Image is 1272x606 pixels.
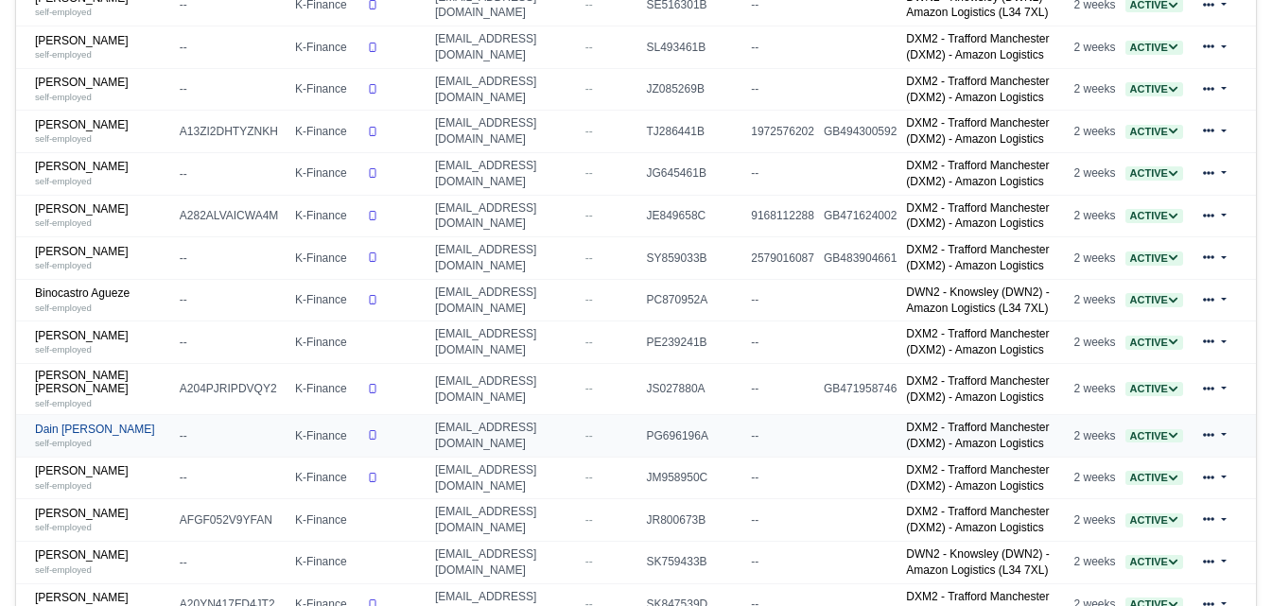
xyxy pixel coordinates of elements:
[290,321,362,364] td: K-Finance
[585,82,593,95] span: --
[1070,415,1121,458] td: 2 weeks
[906,32,1049,61] a: DXM2 - Trafford Manchester (DXM2) - Amazon Logistics
[642,279,747,321] td: PC870952A
[430,153,581,196] td: [EMAIL_ADDRESS][DOMAIN_NAME]
[1125,293,1183,307] span: Active
[1070,279,1121,321] td: 2 weeks
[35,480,92,491] small: self-employed
[1125,41,1183,55] span: Active
[906,327,1049,356] a: DXM2 - Trafford Manchester (DXM2) - Amazon Logistics
[585,513,593,527] span: --
[642,26,747,69] td: SL493461B
[430,541,581,583] td: [EMAIL_ADDRESS][DOMAIN_NAME]
[35,286,170,314] a: Binocastro Agueze self-employed
[585,429,593,442] span: --
[746,541,819,583] td: --
[1125,513,1183,528] span: Active
[35,369,170,409] a: [PERSON_NAME] [PERSON_NAME] self-employed
[1125,555,1183,569] span: Active
[1125,82,1183,95] a: Active
[290,68,362,111] td: K-Finance
[1125,429,1183,442] a: Active
[35,464,170,492] a: [PERSON_NAME] self-employed
[430,415,581,458] td: [EMAIL_ADDRESS][DOMAIN_NAME]
[35,507,170,534] a: [PERSON_NAME] self-employed
[906,505,1049,534] a: DXM2 - Trafford Manchester (DXM2) - Amazon Logistics
[1125,471,1183,484] a: Active
[1070,321,1121,364] td: 2 weeks
[35,176,92,186] small: self-employed
[35,160,170,187] a: [PERSON_NAME] self-employed
[35,49,92,60] small: self-employed
[1125,82,1183,96] span: Active
[746,457,819,499] td: --
[746,153,819,196] td: --
[430,321,581,364] td: [EMAIL_ADDRESS][DOMAIN_NAME]
[290,279,362,321] td: K-Finance
[35,423,170,450] a: Dain [PERSON_NAME] self-employed
[642,195,747,237] td: JE849658C
[746,111,819,153] td: 1972576202
[1125,429,1183,443] span: Active
[1125,382,1183,396] span: Active
[585,293,593,306] span: --
[175,279,290,321] td: --
[290,237,362,280] td: K-Finance
[819,237,901,280] td: GB483904661
[35,548,170,576] a: [PERSON_NAME] self-employed
[585,41,593,54] span: --
[35,329,170,356] a: [PERSON_NAME] self-employed
[290,499,362,542] td: K-Finance
[175,499,290,542] td: AFGF052V9YFAN
[430,457,581,499] td: [EMAIL_ADDRESS][DOMAIN_NAME]
[1125,555,1183,568] a: Active
[430,111,581,153] td: [EMAIL_ADDRESS][DOMAIN_NAME]
[1125,336,1183,349] a: Active
[430,364,581,415] td: [EMAIL_ADDRESS][DOMAIN_NAME]
[175,364,290,415] td: A204PJRIPDVQY2
[290,111,362,153] td: K-Finance
[1125,41,1183,54] a: Active
[1125,382,1183,395] a: Active
[35,7,92,17] small: self-employed
[642,68,747,111] td: JZ085269B
[175,457,290,499] td: --
[35,34,170,61] a: [PERSON_NAME] self-employed
[906,374,1049,404] a: DXM2 - Trafford Manchester (DXM2) - Amazon Logistics
[175,153,290,196] td: --
[430,26,581,69] td: [EMAIL_ADDRESS][DOMAIN_NAME]
[35,202,170,230] a: [PERSON_NAME] self-employed
[746,321,819,364] td: --
[430,237,581,280] td: [EMAIL_ADDRESS][DOMAIN_NAME]
[746,237,819,280] td: 2579016087
[746,279,819,321] td: --
[746,68,819,111] td: --
[175,237,290,280] td: --
[585,382,593,395] span: --
[642,364,747,415] td: JS027880A
[1070,541,1121,583] td: 2 weeks
[1125,336,1183,350] span: Active
[175,68,290,111] td: --
[35,76,170,103] a: [PERSON_NAME] self-employed
[35,118,170,146] a: [PERSON_NAME] self-employed
[642,321,747,364] td: PE239241B
[1125,293,1183,306] a: Active
[290,457,362,499] td: K-Finance
[906,421,1049,450] a: DXM2 - Trafford Manchester (DXM2) - Amazon Logistics
[35,438,92,448] small: self-employed
[1070,68,1121,111] td: 2 weeks
[906,159,1049,188] a: DXM2 - Trafford Manchester (DXM2) - Amazon Logistics
[585,251,593,265] span: --
[1125,513,1183,527] a: Active
[290,415,362,458] td: K-Finance
[819,195,901,237] td: GB471624002
[585,125,593,138] span: --
[642,153,747,196] td: JG645461B
[906,286,1049,315] a: DWN2 - Knowsley (DWN2) - Amazon Logistics (L34 7XL)
[1070,111,1121,153] td: 2 weeks
[35,260,92,270] small: self-employed
[1070,499,1121,542] td: 2 weeks
[642,237,747,280] td: SY859033B
[430,499,581,542] td: [EMAIL_ADDRESS][DOMAIN_NAME]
